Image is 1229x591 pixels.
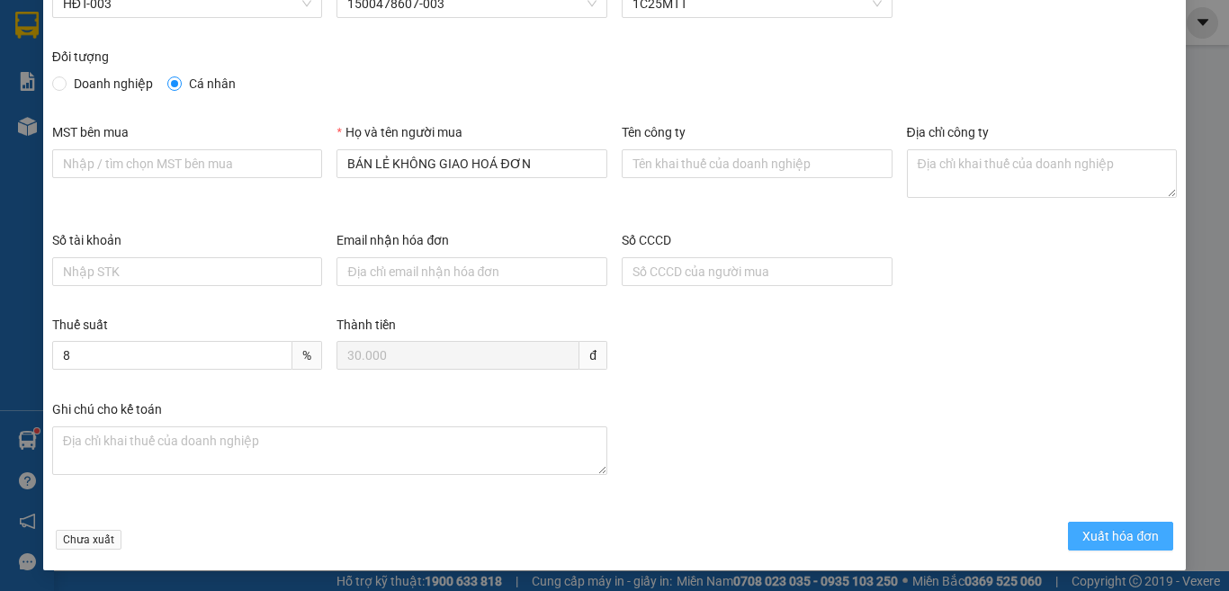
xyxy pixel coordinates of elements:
[579,341,607,370] span: đ
[336,149,607,178] input: Họ và tên người mua
[52,318,108,332] label: Thuế suất
[52,257,323,286] input: Số tài khoản
[622,257,893,286] input: Số CCCD
[52,125,129,139] label: MST bên mua
[182,74,243,94] span: Cá nhân
[336,233,449,247] label: Email nhận hóa đơn
[52,426,607,475] textarea: Ghi chú đơn hàng Ghi chú cho kế toán
[52,149,323,178] input: MST bên mua
[1082,526,1159,546] span: Xuất hóa đơn
[292,341,322,370] span: %
[622,125,686,139] label: Tên công ty
[1068,522,1173,551] button: Xuất hóa đơn
[336,318,396,332] label: Thành tiền
[622,233,671,247] label: Số CCCD
[336,257,607,286] input: Email nhận hóa đơn
[622,149,893,178] input: Tên công ty
[907,149,1178,198] textarea: Địa chỉ công ty
[56,530,121,550] span: Chưa xuất
[907,125,989,139] label: Địa chỉ công ty
[52,341,293,370] input: Thuế suất
[52,49,109,64] label: Đối tượng
[336,125,462,139] label: Họ và tên người mua
[52,402,162,416] label: Ghi chú cho kế toán
[67,74,160,94] span: Doanh nghiệp
[52,233,121,247] label: Số tài khoản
